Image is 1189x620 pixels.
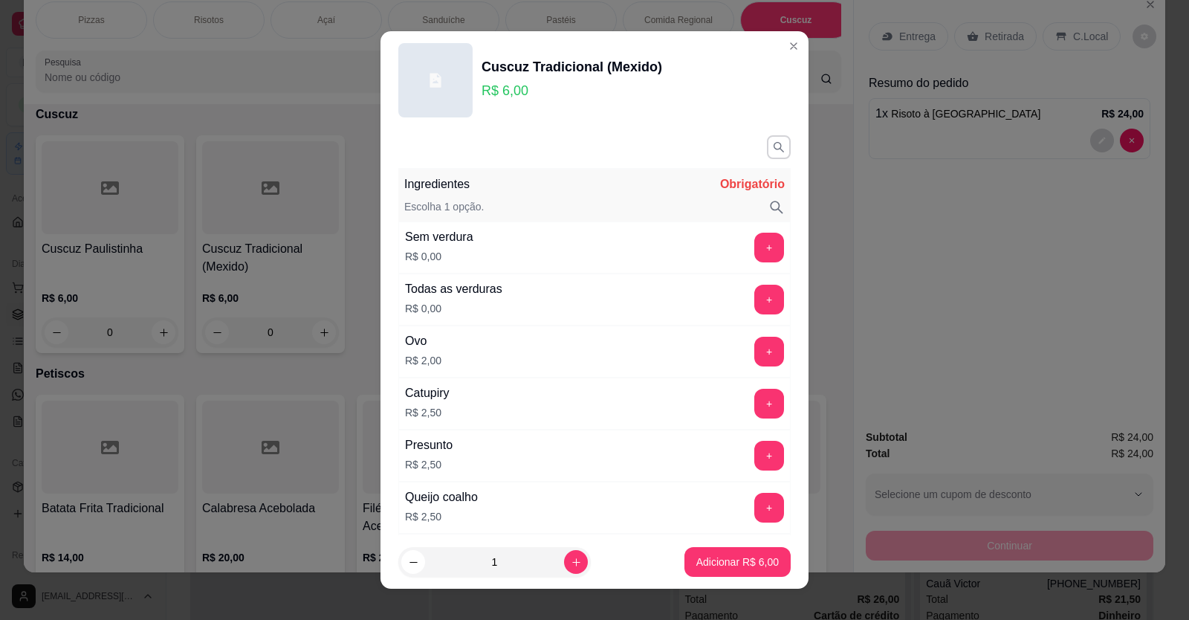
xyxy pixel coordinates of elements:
p: R$ 2,50 [405,509,478,524]
div: Sem verdura [405,228,473,246]
button: Close [782,34,806,58]
button: decrease-product-quantity [401,550,425,574]
button: add [754,441,784,471]
p: Obrigatório [720,175,785,193]
p: R$ 0,00 [405,301,502,316]
button: add [754,493,784,523]
button: add [754,233,784,262]
button: Adicionar R$ 6,00 [684,547,791,577]
div: Queijo coalho [405,488,478,506]
p: Adicionar R$ 6,00 [696,555,779,569]
div: Todas as verduras [405,280,502,298]
p: R$ 2,00 [405,353,441,368]
div: Presunto [405,436,453,454]
p: Ingredientes [404,175,470,193]
div: Catupiry [405,384,450,402]
p: R$ 2,50 [405,405,450,420]
p: R$ 0,00 [405,249,473,264]
p: Escolha 1 opção. [404,199,484,216]
div: Cuscuz Tradicional (Mexido) [482,56,662,77]
button: add [754,337,784,366]
p: R$ 2,50 [405,457,453,472]
button: add [754,389,784,419]
button: increase-product-quantity [564,550,588,574]
p: R$ 6,00 [482,80,662,101]
button: add [754,285,784,314]
div: Ovo [405,332,441,350]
